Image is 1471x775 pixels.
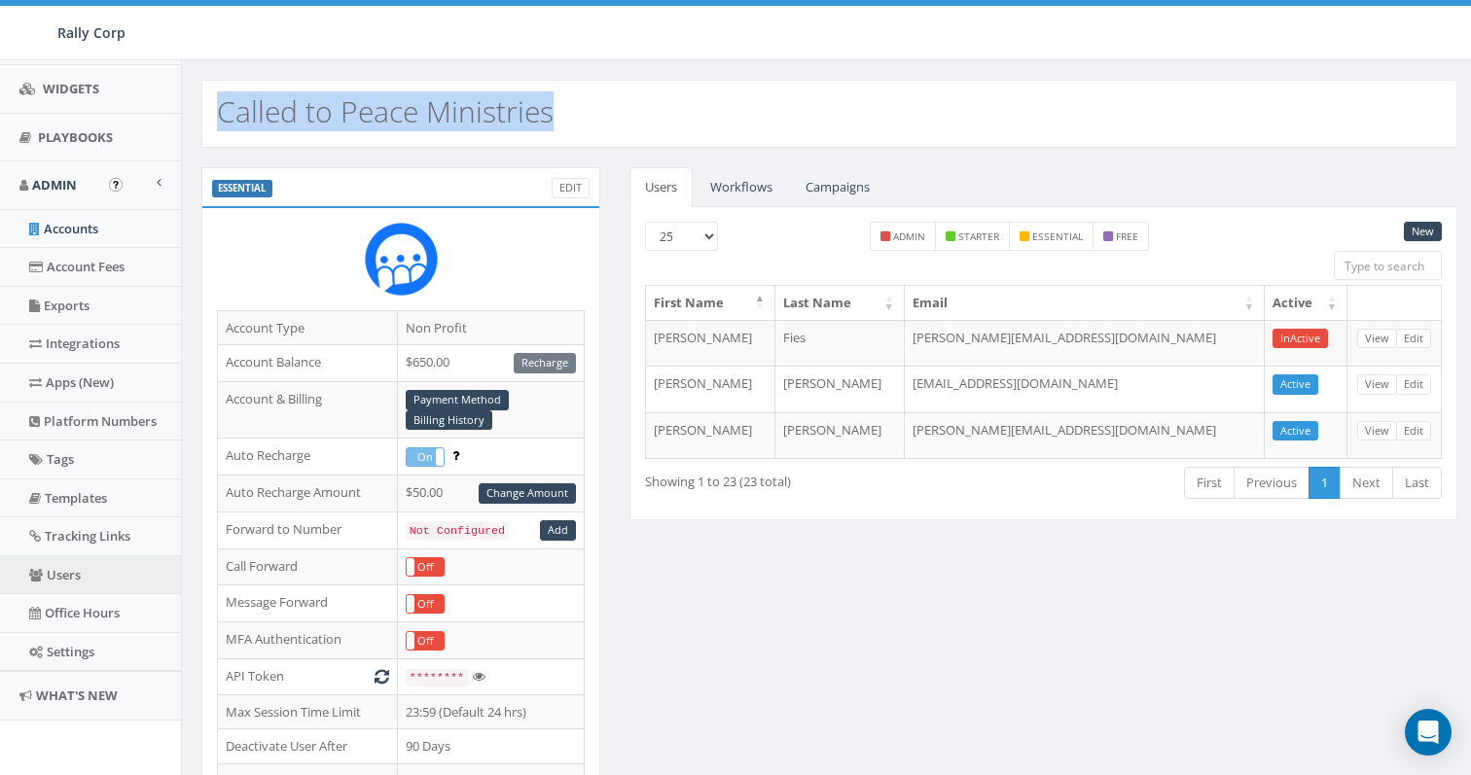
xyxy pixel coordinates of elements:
[1396,421,1431,441] a: Edit
[1273,421,1318,441] a: Active
[775,412,905,459] td: [PERSON_NAME]
[452,446,459,464] span: Enable to prevent campaign failure.
[1396,374,1431,395] a: Edit
[218,476,398,512] td: Auto Recharge Amount
[406,447,445,468] div: OnOff
[1396,329,1431,349] a: Edit
[645,465,960,491] div: Showing 1 to 23 (23 total)
[905,286,1265,320] th: Email: activate to sort column ascending
[397,345,585,382] td: $650.00
[1334,251,1442,280] input: Type to search
[893,229,925,243] small: admin
[407,448,444,467] label: On
[790,167,885,207] a: Campaigns
[1392,467,1442,499] a: Last
[407,632,444,651] label: Off
[1340,467,1393,499] a: Next
[775,320,905,367] td: Fies
[479,483,576,504] a: Change Amount
[646,286,775,320] th: First Name: activate to sort column descending
[1184,467,1235,499] a: First
[1273,329,1328,349] a: InActive
[397,694,585,729] td: 23:59 (Default 24 hrs)
[646,366,775,412] td: [PERSON_NAME]
[36,687,118,704] span: What's New
[406,557,445,578] div: OnOff
[407,595,444,614] label: Off
[1265,286,1347,320] th: Active: activate to sort column ascending
[218,659,398,695] td: API Token
[958,229,999,243] small: starter
[218,694,398,729] td: Max Session Time Limit
[375,670,389,683] i: Generate New Token
[397,476,585,512] td: $50.00
[218,345,398,382] td: Account Balance
[365,223,438,296] img: Rally_Corp_Icon.png
[218,511,398,548] td: Forward to Number
[552,178,590,198] a: Edit
[1357,329,1397,349] a: View
[646,412,775,459] td: [PERSON_NAME]
[1116,229,1138,243] small: free
[905,412,1265,459] td: [PERSON_NAME][EMAIL_ADDRESS][DOMAIN_NAME]
[218,439,398,476] td: Auto Recharge
[1357,374,1397,395] a: View
[218,548,398,585] td: Call Forward
[217,95,554,127] h2: Called to Peace Ministries
[218,622,398,659] td: MFA Authentication
[57,23,126,42] span: Rally Corp
[218,310,398,345] td: Account Type
[775,366,905,412] td: [PERSON_NAME]
[397,729,585,764] td: 90 Days
[406,522,509,540] code: Not Configured
[775,286,905,320] th: Last Name: activate to sort column ascending
[1404,222,1442,242] a: New
[218,381,398,439] td: Account & Billing
[1309,467,1341,499] a: 1
[1032,229,1083,243] small: essential
[109,178,123,192] button: Open In-App Guide
[646,320,775,367] td: [PERSON_NAME]
[406,390,509,410] a: Payment Method
[397,310,585,345] td: Non Profit
[1405,709,1452,756] div: Open Intercom Messenger
[629,167,693,207] a: Users
[38,128,113,146] span: Playbooks
[406,594,445,615] div: OnOff
[1357,421,1397,441] a: View
[905,320,1265,367] td: [PERSON_NAME][EMAIL_ADDRESS][DOMAIN_NAME]
[695,167,788,207] a: Workflows
[407,558,444,577] label: Off
[540,520,576,541] a: Add
[1273,374,1318,395] a: Active
[32,176,77,194] span: Admin
[406,631,445,652] div: OnOff
[1234,467,1310,499] a: Previous
[43,80,99,97] span: Widgets
[905,366,1265,412] td: [EMAIL_ADDRESS][DOMAIN_NAME]
[218,729,398,764] td: Deactivate User After
[218,585,398,622] td: Message Forward
[406,410,492,431] a: Billing History
[212,180,272,197] label: ESSENTIAL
